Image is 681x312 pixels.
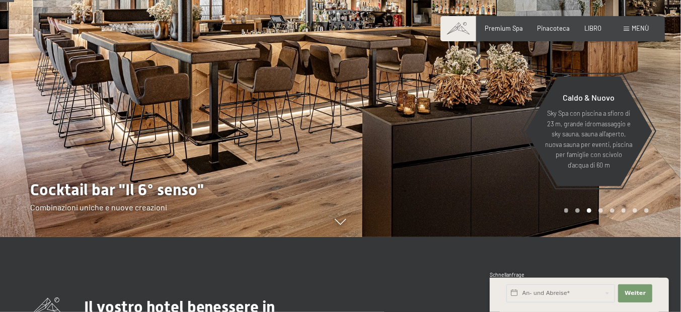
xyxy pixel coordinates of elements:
div: Giostra Pagina 4 [598,208,603,213]
button: Weiter [618,284,652,302]
p: Sky Spa con piscina a sfioro di 23 m, grande idromassaggio e sky sauna, sauna all'aperto, nuova s... [545,108,633,170]
div: Giostra Pagina 1 [564,208,569,213]
a: Pinacoteca [538,24,570,32]
a: Premium Spa [485,24,523,32]
div: Giostra Pagina 7 [633,208,637,213]
span: Caldo & Nuovo [563,93,615,102]
span: Weiter [625,289,646,297]
div: Carosello Pagina 5 [610,208,615,213]
div: Impaginazione a carosello [561,208,649,213]
div: Carosello Pagina 3 (Diapositiva corrente) [587,208,591,213]
div: Giostra Pagina 8 [644,208,649,213]
span: Schnellanfrage [490,272,524,278]
span: Menù [632,24,649,32]
div: Giostra Pagina 6 [622,208,626,213]
a: LIBRO [584,24,601,32]
div: Giostra Pagina 2 [575,208,580,213]
a: Caldo & Nuovo Sky Spa con piscina a sfioro di 23 m, grande idromassaggio e sky sauna, sauna all'a... [525,76,653,187]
